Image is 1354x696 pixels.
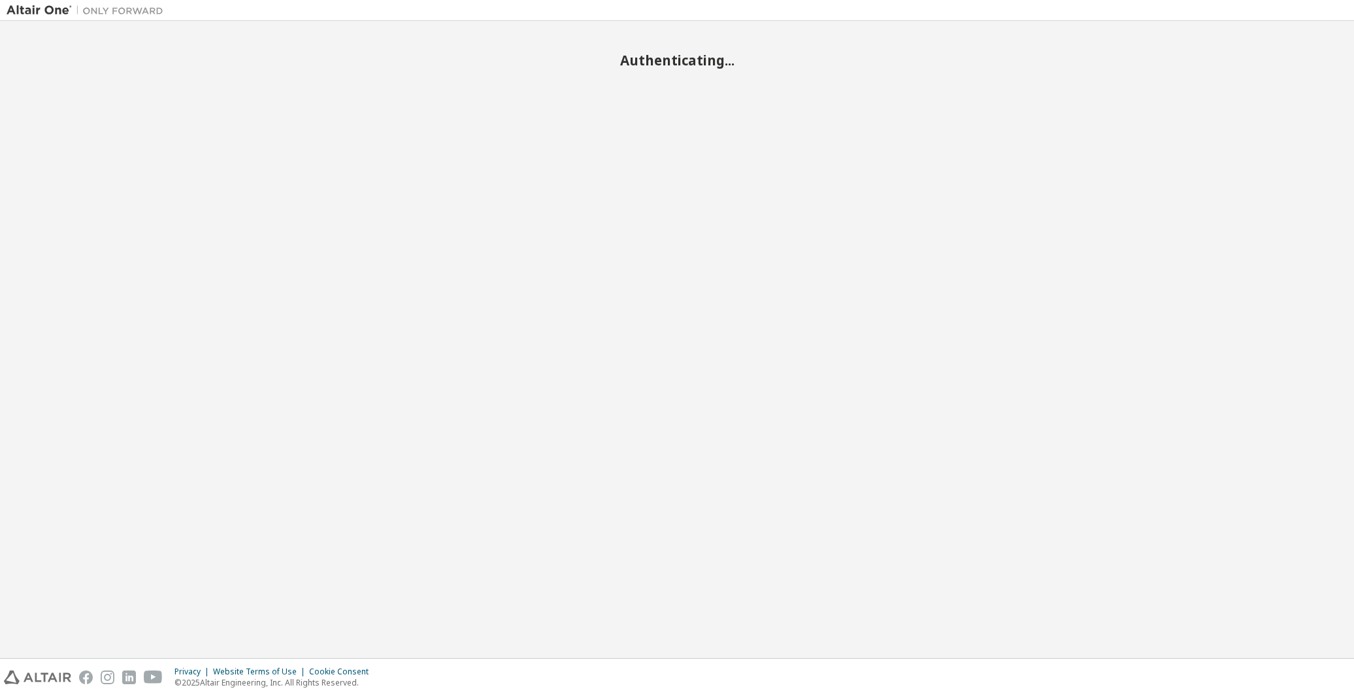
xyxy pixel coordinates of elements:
img: Altair One [7,4,170,17]
img: facebook.svg [79,670,93,684]
div: Website Terms of Use [213,667,309,677]
p: © 2025 Altair Engineering, Inc. All Rights Reserved. [174,677,376,688]
div: Cookie Consent [309,667,376,677]
img: instagram.svg [101,670,114,684]
img: altair_logo.svg [4,670,71,684]
img: linkedin.svg [122,670,136,684]
div: Privacy [174,667,213,677]
h2: Authenticating... [7,52,1347,69]
img: youtube.svg [144,670,163,684]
